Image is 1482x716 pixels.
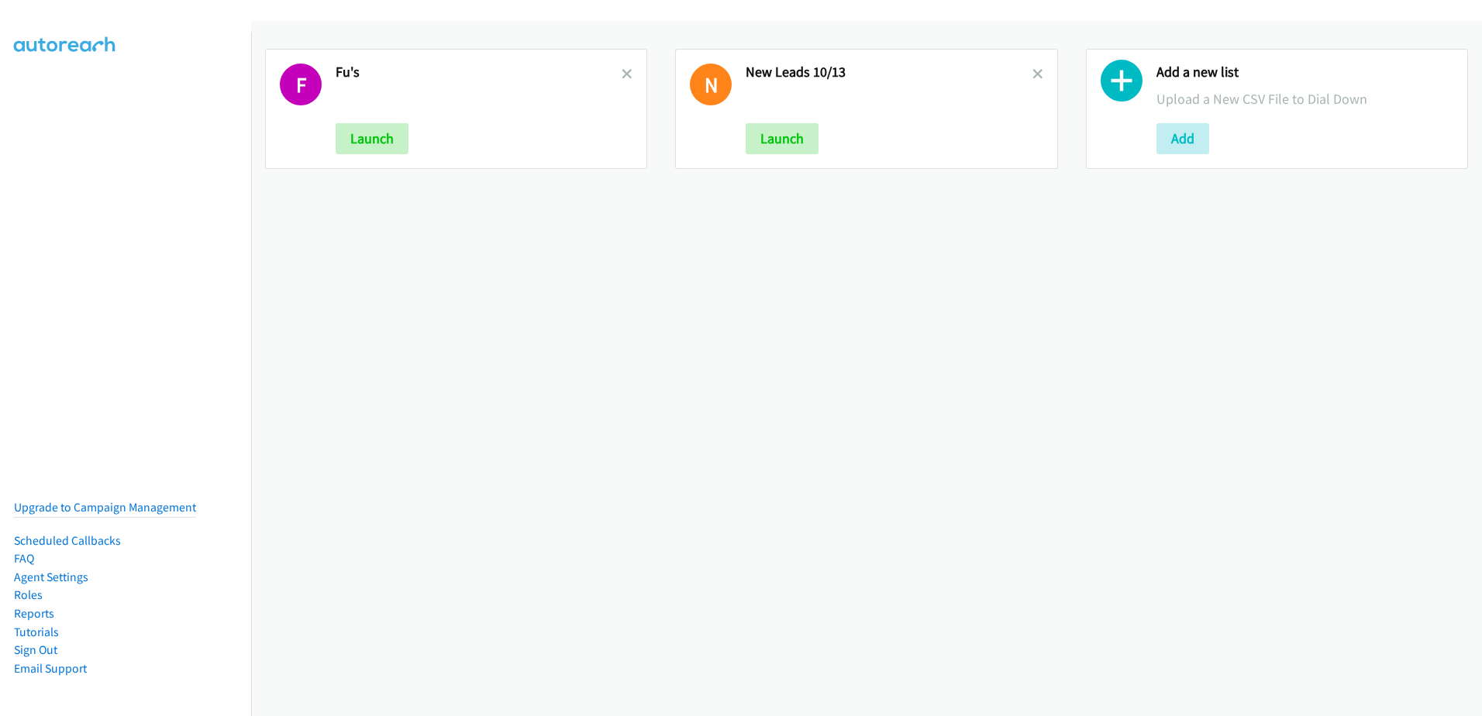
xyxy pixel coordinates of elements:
a: Sign Out [14,642,57,657]
a: Email Support [14,661,87,676]
h1: F [280,64,322,105]
h1: N [690,64,732,105]
a: Agent Settings [14,570,88,584]
a: FAQ [14,551,34,566]
p: Upload a New CSV File to Dial Down [1156,88,1453,109]
h2: Fu's [336,64,622,81]
iframe: Resource Center [1437,296,1482,419]
a: Scheduled Callbacks [14,533,121,548]
button: Launch [336,123,408,154]
a: Tutorials [14,625,59,639]
a: Upgrade to Campaign Management [14,500,196,515]
h2: Add a new list [1156,64,1453,81]
button: Add [1156,123,1209,154]
a: Reports [14,606,54,621]
a: Roles [14,587,43,602]
iframe: Checklist [1351,649,1470,704]
button: Launch [746,123,819,154]
h2: New Leads 10/13 [746,64,1032,81]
